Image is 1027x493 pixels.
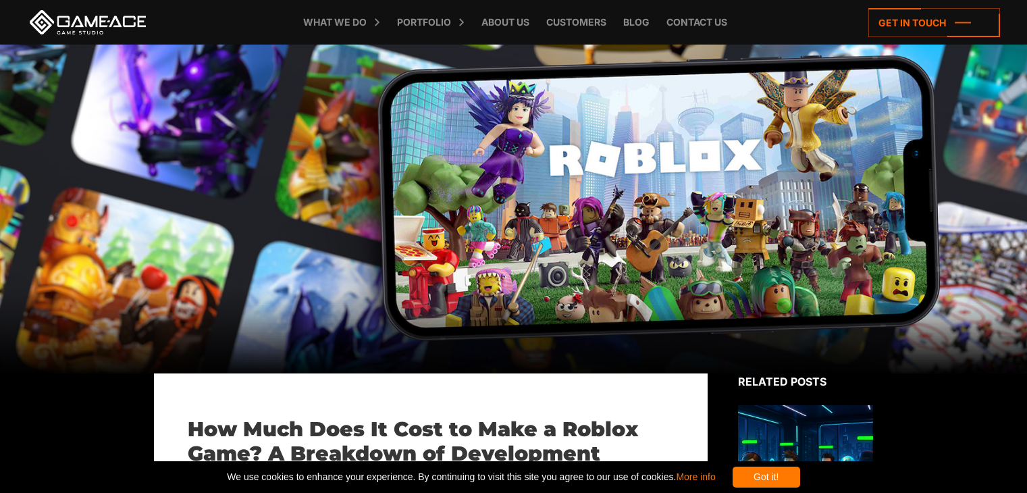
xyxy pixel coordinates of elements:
[868,8,1000,37] a: Get in touch
[227,467,715,488] span: We use cookies to enhance your experience. By continuing to visit this site you agree to our use ...
[733,467,800,488] div: Got it!
[188,417,674,466] h1: How Much Does It Cost to Make a Roblox Game? A Breakdown of Development
[738,373,873,390] div: Related posts
[676,471,715,482] a: More info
